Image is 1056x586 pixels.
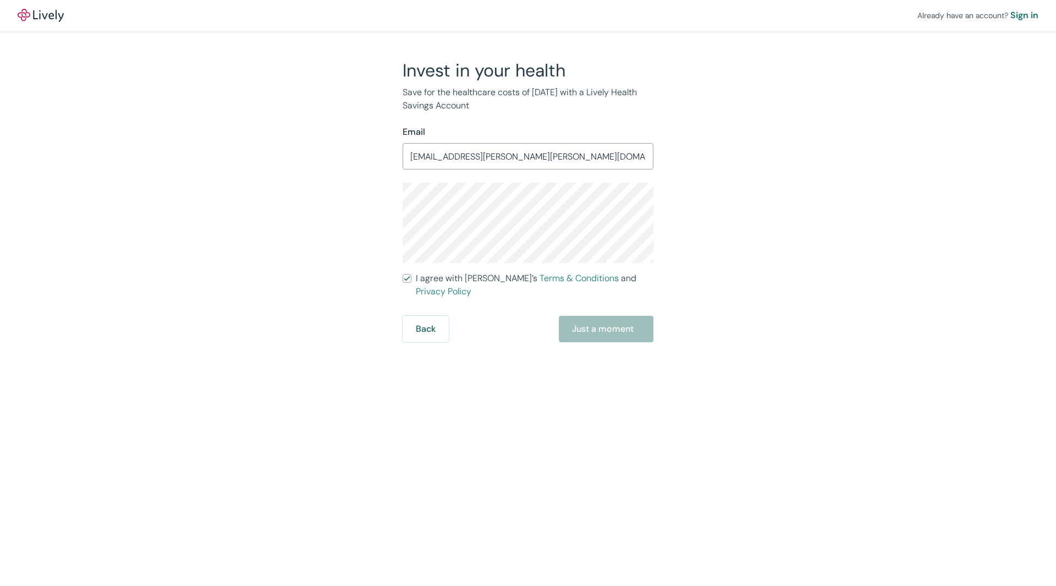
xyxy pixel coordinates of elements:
a: Privacy Policy [416,286,471,297]
span: I agree with [PERSON_NAME]’s and [416,272,653,298]
img: Lively [18,9,64,22]
a: Terms & Conditions [540,272,619,284]
button: Back [403,316,449,342]
label: Email [403,125,425,139]
a: Sign in [1010,9,1038,22]
h2: Invest in your health [403,59,653,81]
p: Save for the healthcare costs of [DATE] with a Lively Health Savings Account [403,86,653,112]
div: Already have an account? [917,9,1038,22]
a: LivelyLively [18,9,64,22]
